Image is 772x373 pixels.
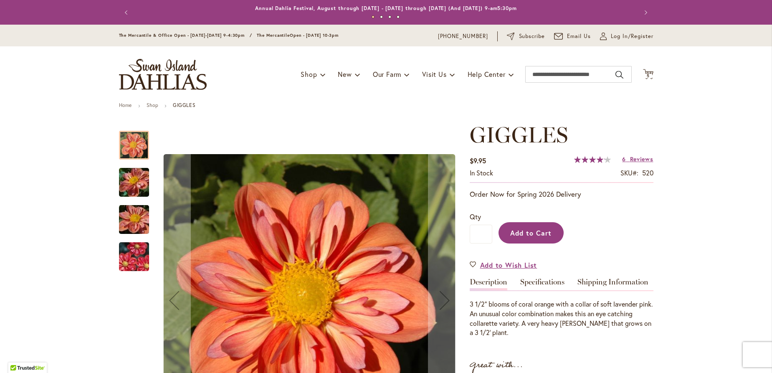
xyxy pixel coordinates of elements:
[422,70,446,79] span: Visit Us
[104,160,164,205] img: GIGGLES
[338,70,352,79] span: New
[470,299,653,337] div: 3 1/2" blooms of coral orange with a collar of soft lavender pink. An unusual color combination m...
[255,5,517,11] a: Annual Dahlia Festival, August through [DATE] - [DATE] through [DATE] (And [DATE]) 9-am5:30pm
[173,102,195,108] strong: GIGGLES
[470,122,568,148] span: GIGGLES
[470,156,486,165] span: $9.95
[470,168,493,177] span: In stock
[438,32,489,41] a: [PHONE_NUMBER]
[470,212,481,221] span: Qty
[622,155,626,163] span: 6
[104,197,164,242] img: GIGGLES
[510,228,552,237] span: Add to Cart
[642,168,653,178] div: 520
[470,278,507,290] a: Description
[630,155,653,163] span: Reviews
[574,156,611,163] div: 84%
[470,278,653,337] div: Detailed Product Info
[470,358,523,372] strong: Great with...
[600,32,653,41] a: Log In/Register
[611,32,653,41] span: Log In/Register
[380,15,383,18] button: 2 of 4
[620,168,638,177] strong: SKU
[119,102,132,108] a: Home
[104,237,164,277] img: GIGGLES
[647,73,650,79] span: 5
[290,33,339,38] span: Open - [DATE] 10-3pm
[622,155,653,163] a: 6 Reviews
[507,32,545,41] a: Subscribe
[388,15,391,18] button: 3 of 4
[577,278,648,290] a: Shipping Information
[480,260,537,270] span: Add to Wish List
[372,15,375,18] button: 1 of 4
[6,343,30,367] iframe: Launch Accessibility Center
[147,102,158,108] a: Shop
[470,168,493,178] div: Availability
[119,59,207,90] a: store logo
[470,260,537,270] a: Add to Wish List
[519,32,545,41] span: Subscribe
[373,70,401,79] span: Our Farm
[119,4,136,21] button: Previous
[468,70,506,79] span: Help Center
[499,222,564,244] button: Add to Cart
[643,69,653,80] button: 5
[554,32,591,41] a: Email Us
[119,122,157,160] div: GIGGLES
[301,70,317,79] span: Shop
[567,32,591,41] span: Email Us
[119,234,149,271] div: GIGGLES
[637,4,653,21] button: Next
[119,160,157,197] div: GIGGLES
[119,33,290,38] span: The Mercantile & Office Open - [DATE]-[DATE] 9-4:30pm / The Mercantile
[119,197,157,234] div: GIGGLES
[520,278,564,290] a: Specifications
[470,189,653,199] p: Order Now for Spring 2026 Delivery
[397,15,400,18] button: 4 of 4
